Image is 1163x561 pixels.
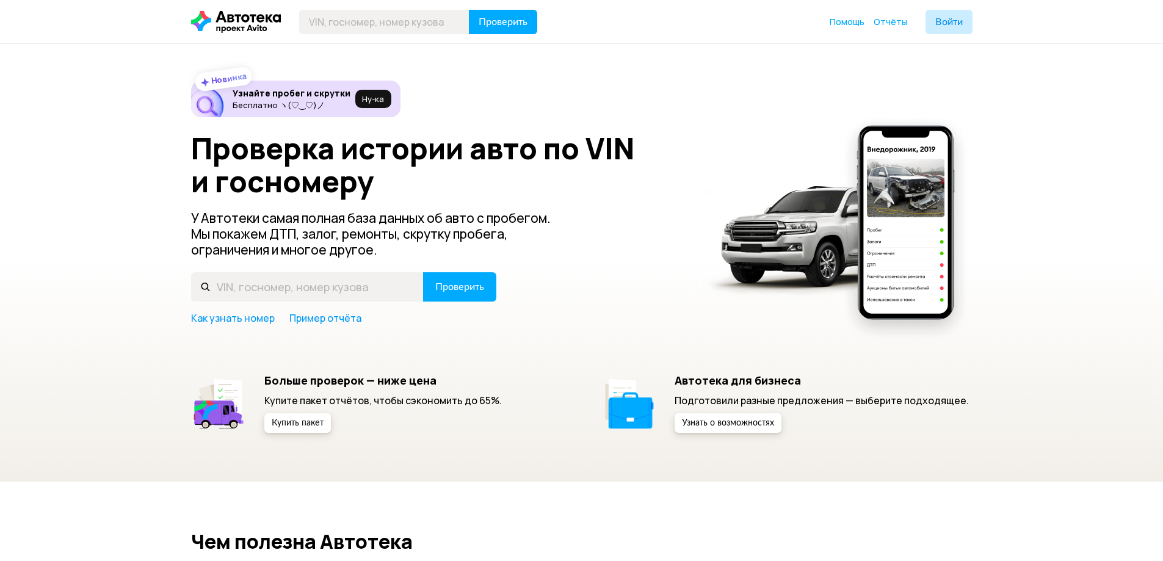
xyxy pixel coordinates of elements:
p: Купите пакет отчётов, чтобы сэкономить до 65%. [264,394,502,407]
p: Бесплатно ヽ(♡‿♡)ノ [233,100,350,110]
input: VIN, госномер, номер кузова [299,10,469,34]
button: Войти [926,10,973,34]
a: Помощь [830,16,864,28]
a: Отчёты [874,16,907,28]
span: Помощь [830,16,864,27]
span: Отчёты [874,16,907,27]
button: Проверить [423,272,496,302]
a: Как узнать номер [191,311,275,325]
h2: Чем полезна Автотека [191,530,973,552]
button: Купить пакет [264,413,331,433]
a: Пример отчёта [289,311,361,325]
h5: Автотека для бизнеса [675,374,969,387]
span: Ну‑ка [362,94,384,104]
h5: Больше проверок — ниже цена [264,374,502,387]
h1: Проверка истории авто по VIN и госномеру [191,132,687,198]
button: Проверить [469,10,537,34]
span: Проверить [479,17,527,27]
h6: Узнайте пробег и скрутки [233,88,350,99]
input: VIN, госномер, номер кузова [191,272,424,302]
span: Купить пакет [272,419,324,427]
strong: Новинка [210,70,247,86]
span: Узнать о возможностях [682,419,774,427]
p: У Автотеки самая полная база данных об авто с пробегом. Мы покажем ДТП, залог, ремонты, скрутку п... [191,210,571,258]
button: Узнать о возможностях [675,413,781,433]
span: Войти [935,17,963,27]
p: Подготовили разные предложения — выберите подходящее. [675,394,969,407]
span: Проверить [435,282,484,292]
